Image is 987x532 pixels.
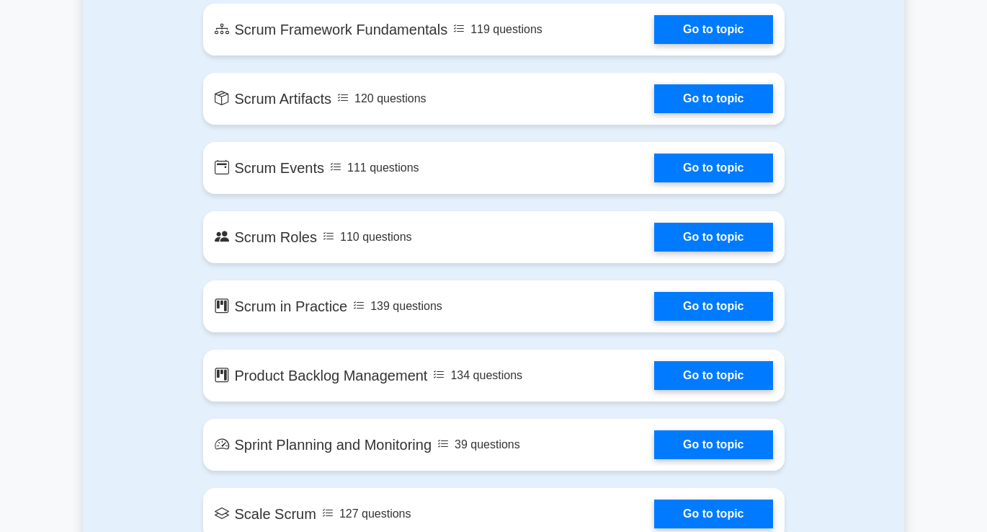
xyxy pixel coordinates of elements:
[654,500,772,528] a: Go to topic
[654,84,772,113] a: Go to topic
[654,430,772,459] a: Go to topic
[654,154,772,182] a: Go to topic
[654,292,772,321] a: Go to topic
[654,15,772,44] a: Go to topic
[654,361,772,390] a: Go to topic
[654,223,772,252] a: Go to topic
